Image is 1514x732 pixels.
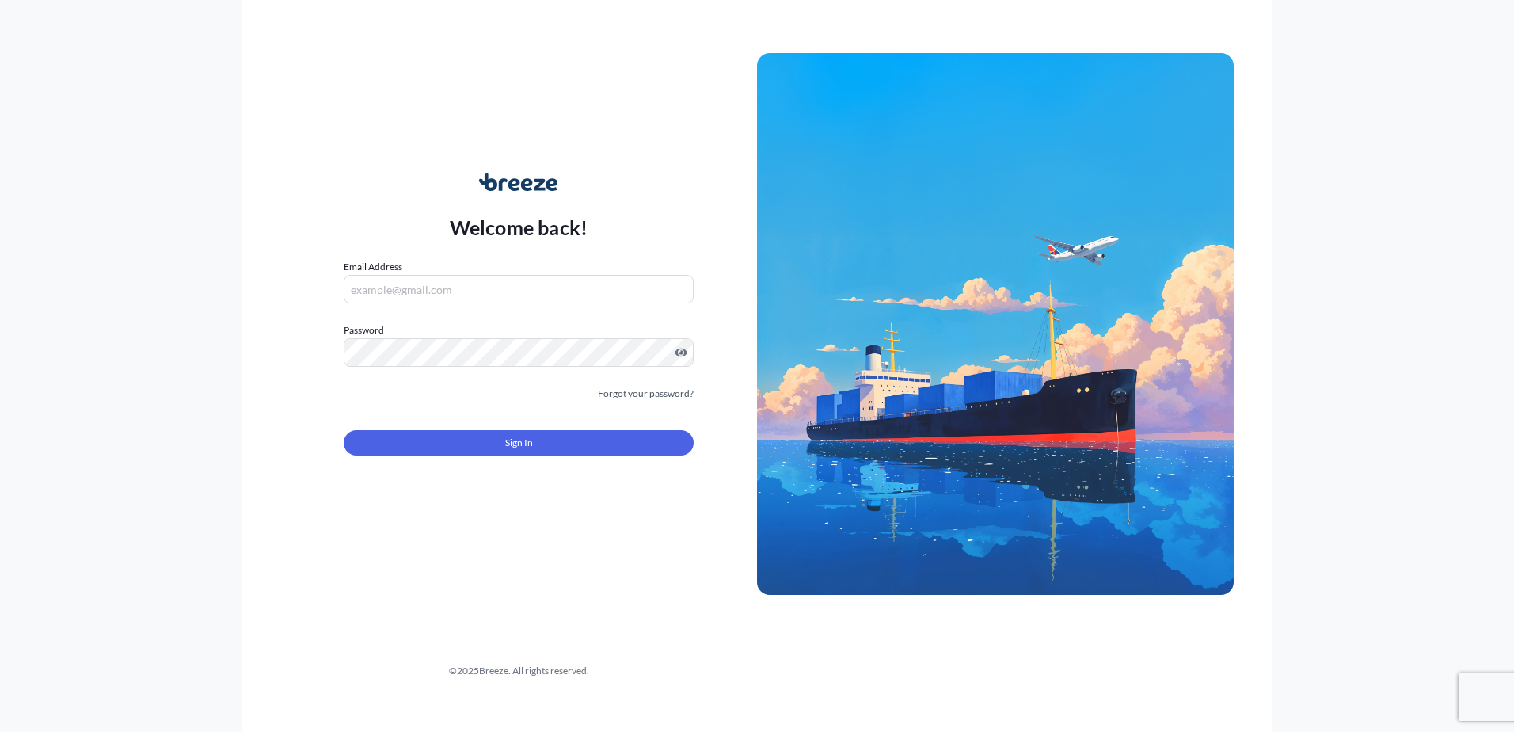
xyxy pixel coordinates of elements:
[505,435,533,451] span: Sign In
[280,663,757,679] div: © 2025 Breeze. All rights reserved.
[344,259,402,275] label: Email Address
[598,386,694,402] a: Forgot your password?
[344,275,694,303] input: example@gmail.com
[344,322,694,338] label: Password
[344,430,694,456] button: Sign In
[450,215,588,240] p: Welcome back!
[675,346,687,359] button: Show password
[757,53,1234,595] img: Ship illustration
